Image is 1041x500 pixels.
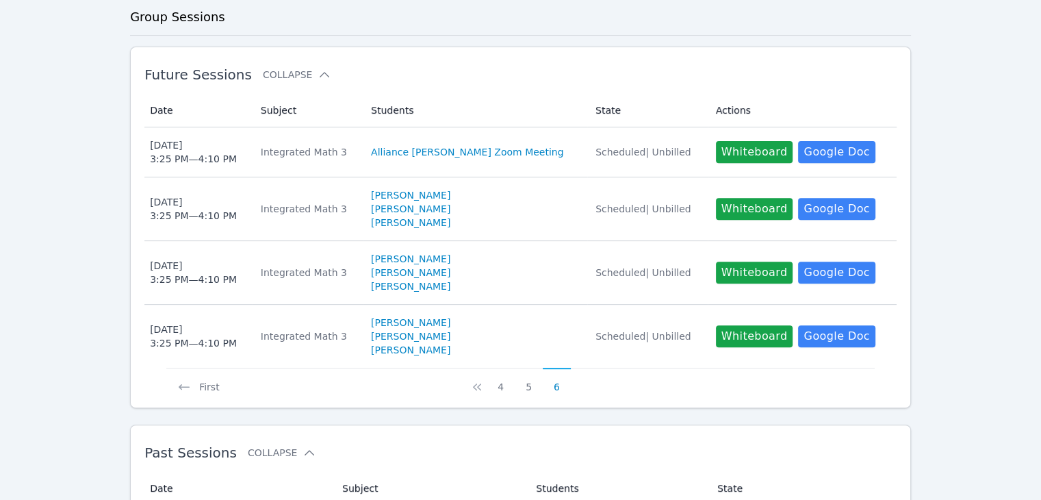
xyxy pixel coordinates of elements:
[248,446,316,460] button: Collapse
[798,141,875,163] a: Google Doc
[144,305,897,368] tr: [DATE]3:25 PM—4:10 PMIntegrated Math 3[PERSON_NAME][PERSON_NAME][PERSON_NAME]Scheduled| UnbilledW...
[716,262,793,284] button: Whiteboard
[371,279,450,293] a: [PERSON_NAME]
[487,368,515,394] button: 4
[595,267,691,278] span: Scheduled | Unbilled
[798,325,875,347] a: Google Doc
[708,94,897,127] th: Actions
[595,203,691,214] span: Scheduled | Unbilled
[371,188,450,202] a: [PERSON_NAME]
[253,94,363,127] th: Subject
[363,94,587,127] th: Students
[798,198,875,220] a: Google Doc
[144,94,253,127] th: Date
[371,216,450,229] a: [PERSON_NAME]
[371,316,450,329] a: [PERSON_NAME]
[371,145,563,159] a: Alliance [PERSON_NAME] Zoom Meeting
[371,252,450,266] a: [PERSON_NAME]
[371,202,450,216] a: [PERSON_NAME]
[371,329,450,343] a: [PERSON_NAME]
[144,177,897,241] tr: [DATE]3:25 PM—4:10 PMIntegrated Math 3[PERSON_NAME][PERSON_NAME][PERSON_NAME]Scheduled| UnbilledW...
[261,329,355,343] div: Integrated Math 3
[144,127,897,177] tr: [DATE]3:25 PM—4:10 PMIntegrated Math 3Alliance [PERSON_NAME] Zoom MeetingScheduled| UnbilledWhite...
[263,68,331,82] button: Collapse
[150,195,237,223] div: [DATE] 3:25 PM — 4:10 PM
[261,145,355,159] div: Integrated Math 3
[716,325,793,347] button: Whiteboard
[371,343,450,357] a: [PERSON_NAME]
[150,138,237,166] div: [DATE] 3:25 PM — 4:10 PM
[716,198,793,220] button: Whiteboard
[166,368,230,394] button: First
[716,141,793,163] button: Whiteboard
[150,259,237,286] div: [DATE] 3:25 PM — 4:10 PM
[150,323,237,350] div: [DATE] 3:25 PM — 4:10 PM
[144,66,252,83] span: Future Sessions
[798,262,875,284] a: Google Doc
[595,331,691,342] span: Scheduled | Unbilled
[543,368,571,394] button: 6
[587,94,708,127] th: State
[130,8,911,27] h3: Group Sessions
[144,445,237,461] span: Past Sessions
[261,266,355,279] div: Integrated Math 3
[515,368,543,394] button: 5
[144,241,897,305] tr: [DATE]3:25 PM—4:10 PMIntegrated Math 3[PERSON_NAME][PERSON_NAME][PERSON_NAME]Scheduled| UnbilledW...
[371,266,450,279] a: [PERSON_NAME]
[595,147,691,158] span: Scheduled | Unbilled
[261,202,355,216] div: Integrated Math 3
